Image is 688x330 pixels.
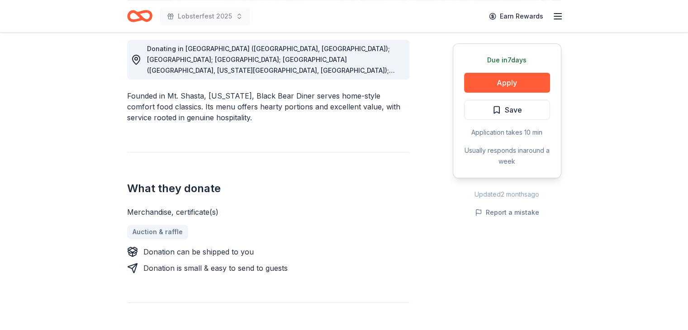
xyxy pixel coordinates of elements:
div: Updated 2 months ago [453,189,561,200]
div: Application takes 10 min [464,127,550,138]
a: Auction & raffle [127,225,188,239]
a: Earn Rewards [484,8,549,24]
div: Founded in Mt. Shasta, [US_STATE], Black Bear Diner serves home-style comfort food classics. Its ... [127,90,409,123]
div: Usually responds in around a week [464,145,550,167]
span: Donating in [GEOGRAPHIC_DATA] ([GEOGRAPHIC_DATA], [GEOGRAPHIC_DATA]); [GEOGRAPHIC_DATA]; [GEOGRAP... [147,45,401,204]
button: Report a mistake [475,207,539,218]
h2: What they donate [127,181,409,196]
div: Donation is small & easy to send to guests [143,263,288,273]
button: Apply [464,73,550,93]
button: Lobsterfest 2025 [160,7,250,25]
div: Merchandise, certificate(s) [127,207,409,217]
div: Donation can be shipped to you [143,246,254,257]
a: Home [127,5,152,27]
span: Save [505,104,522,116]
button: Save [464,100,550,120]
span: Lobsterfest 2025 [178,11,232,22]
div: Due in 7 days [464,55,550,66]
